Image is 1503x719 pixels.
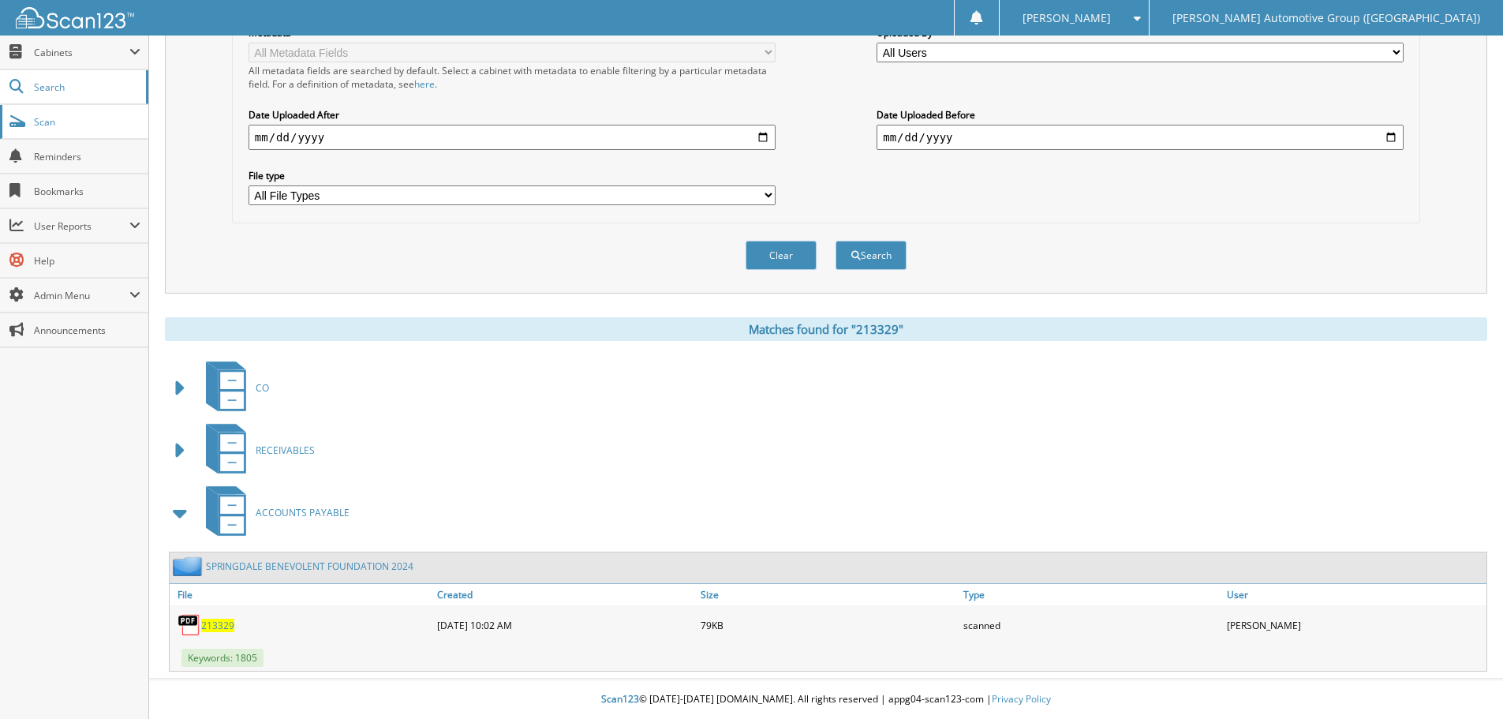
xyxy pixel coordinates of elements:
[959,609,1223,641] div: scanned
[34,219,129,233] span: User Reports
[414,77,435,91] a: here
[433,584,697,605] a: Created
[1424,643,1503,719] iframe: Chat Widget
[1023,13,1111,23] span: [PERSON_NAME]
[1223,609,1486,641] div: [PERSON_NAME]
[433,609,697,641] div: [DATE] 10:02 AM
[196,419,315,481] a: RECEIVABLES
[256,506,350,519] span: ACCOUNTS PAYABLE
[173,556,206,576] img: folder2.png
[959,584,1223,605] a: Type
[181,649,264,667] span: Keywords: 1805
[1172,13,1480,23] span: [PERSON_NAME] Automotive Group ([GEOGRAPHIC_DATA])
[697,584,960,605] a: Size
[34,324,140,337] span: Announcements
[249,169,776,182] label: File type
[877,108,1404,122] label: Date Uploaded Before
[178,613,201,637] img: PDF.png
[34,185,140,198] span: Bookmarks
[746,241,817,270] button: Clear
[34,289,129,302] span: Admin Menu
[249,125,776,150] input: start
[34,46,129,59] span: Cabinets
[601,692,639,706] span: Scan123
[836,241,907,270] button: Search
[877,125,1404,150] input: end
[196,357,269,419] a: CO
[165,317,1487,341] div: Matches found for "213329"
[149,680,1503,719] div: © [DATE]-[DATE] [DOMAIN_NAME]. All rights reserved | appg04-scan123-com |
[1223,584,1486,605] a: User
[206,560,413,573] a: SPRINGDALE BENEVOLENT FOUNDATION 2024
[196,481,350,544] a: ACCOUNTS PAYABLE
[170,584,433,605] a: File
[249,108,776,122] label: Date Uploaded After
[34,115,140,129] span: Scan
[697,609,960,641] div: 79KB
[256,444,315,457] span: RECEIVABLES
[992,692,1051,706] a: Privacy Policy
[34,254,140,268] span: Help
[249,64,776,91] div: All metadata fields are searched by default. Select a cabinet with metadata to enable filtering b...
[201,619,234,632] a: 213329
[256,381,269,395] span: CO
[34,81,138,94] span: Search
[16,7,134,28] img: scan123-logo-white.svg
[34,150,140,163] span: Reminders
